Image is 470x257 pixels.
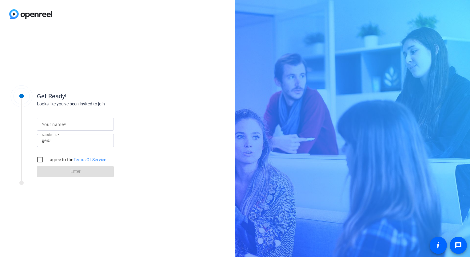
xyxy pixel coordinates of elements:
[74,157,106,162] a: Terms Of Service
[37,92,160,101] div: Get Ready!
[455,242,462,249] mat-icon: message
[435,242,442,249] mat-icon: accessibility
[37,101,160,107] div: Looks like you've been invited to join
[42,133,58,137] mat-label: Session ID
[46,157,106,163] label: I agree to the
[42,122,64,127] mat-label: Your name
